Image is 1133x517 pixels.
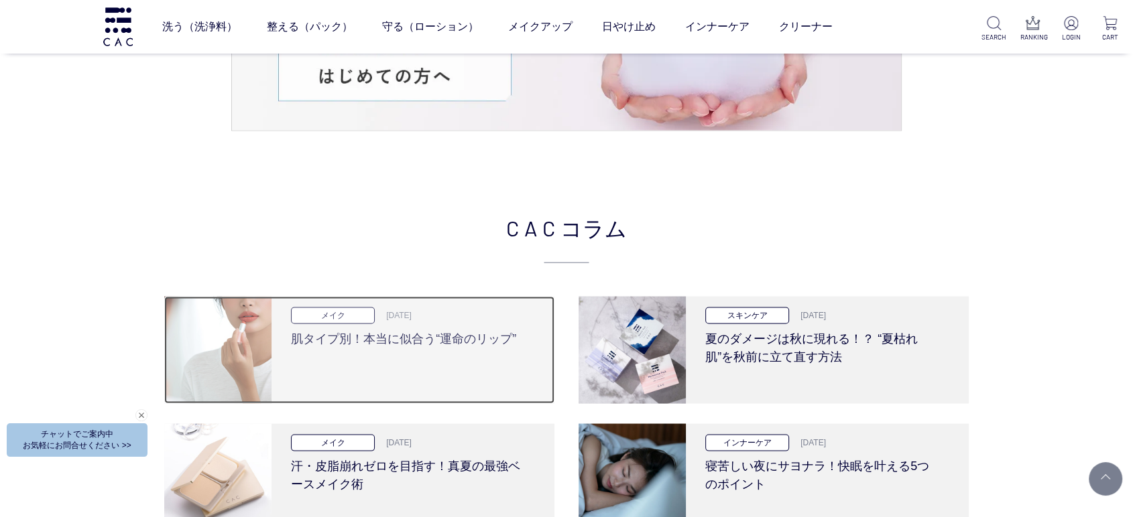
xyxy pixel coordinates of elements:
div: v 4.0.25 [38,21,66,32]
p: [DATE] [378,437,412,449]
a: SEARCH [981,16,1006,42]
a: クリーナー [779,8,833,46]
div: ドメイン: [DOMAIN_NAME] [35,35,155,47]
a: 夏のダメージは秋に現れる！？ “夏枯れ肌”を秋前に立て直す方法 スキンケア [DATE] 夏のダメージは秋に現れる！？ “夏枯れ肌”を秋前に立て直す方法 [579,297,969,404]
a: 洗う（洗浄料） [162,8,237,46]
p: [DATE] [792,437,826,449]
img: tab_domain_overview_orange.svg [46,79,56,90]
p: LOGIN [1059,32,1083,42]
p: CART [1097,32,1122,42]
span: コラム [560,212,627,244]
p: メイク [291,435,375,451]
a: 肌タイプ別！本当に似合う“運命のリップ” メイク [DATE] 肌タイプ別！本当に似合う“運命のリップ” [164,297,554,404]
img: 肌タイプ別！本当に似合う“運命のリップ” [164,297,272,404]
a: メイクアップ [508,8,573,46]
p: [DATE] [378,309,412,321]
a: CART [1097,16,1122,42]
a: インナーケア [685,8,750,46]
a: 守る（ローション） [382,8,479,46]
a: RANKING [1020,16,1045,42]
img: website_grey.svg [21,35,32,47]
p: RANKING [1020,32,1045,42]
h3: 夏のダメージは秋に現れる！？ “夏枯れ肌”を秋前に立て直す方法 [705,324,939,366]
div: キーワード流入 [156,80,216,89]
p: スキンケア [705,307,789,324]
h3: 寝苦しい夜にサヨナラ！快眠を叶える5つのポイント [705,451,939,494]
a: 整える（パック） [267,8,353,46]
h2: CAC [164,212,969,263]
p: メイク [291,307,375,324]
a: LOGIN [1059,16,1083,42]
img: tab_keywords_by_traffic_grey.svg [141,79,152,90]
p: [DATE] [792,309,826,321]
img: logo [101,7,135,46]
p: SEARCH [981,32,1006,42]
img: 夏のダメージは秋に現れる！？ “夏枯れ肌”を秋前に立て直す方法 [579,297,686,404]
h3: 汗・皮脂崩れゼロを目指す！真夏の最強ベースメイク術 [291,451,525,494]
h3: 肌タイプ別！本当に似合う“運命のリップ” [291,324,525,348]
img: logo_orange.svg [21,21,32,32]
p: インナーケア [705,435,789,451]
a: 日やけ止め [602,8,656,46]
div: ドメイン概要 [60,80,112,89]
